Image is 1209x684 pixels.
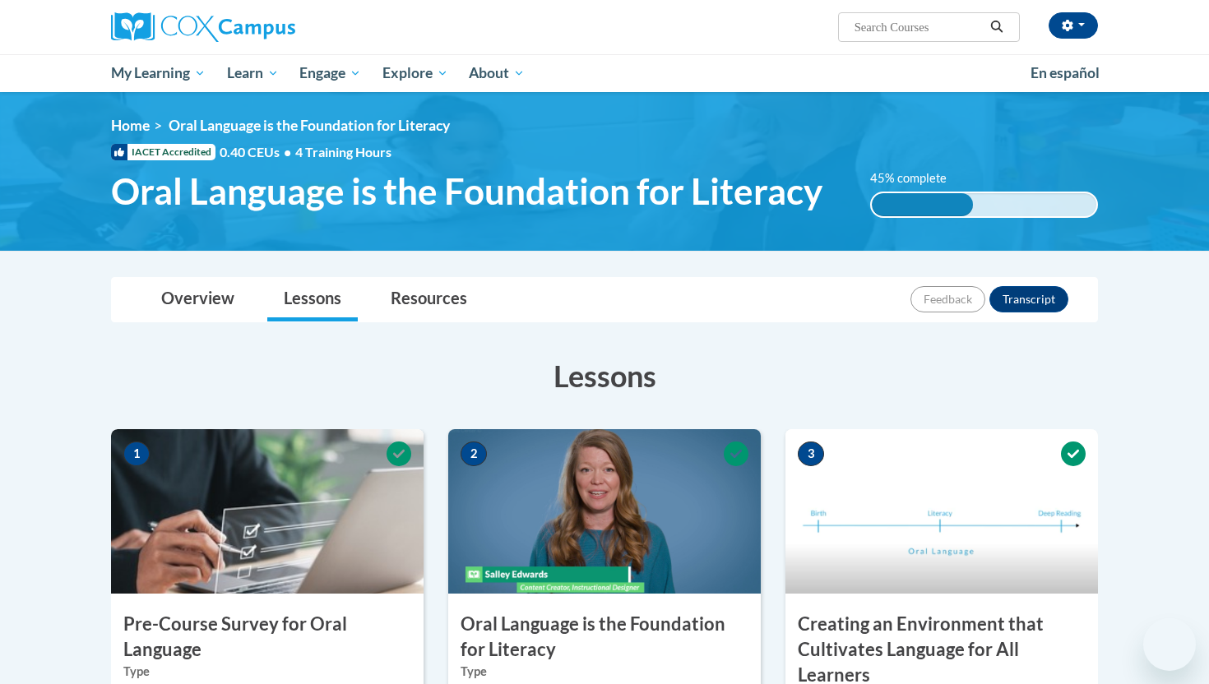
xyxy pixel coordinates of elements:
[910,286,985,312] button: Feedback
[870,169,965,187] label: 45% complete
[1143,618,1196,671] iframe: Button to launch messaging window
[469,63,525,83] span: About
[111,117,150,134] a: Home
[111,63,206,83] span: My Learning
[448,429,761,594] img: Course Image
[169,117,450,134] span: Oral Language is the Foundation for Literacy
[1031,64,1100,81] span: En español
[220,143,295,161] span: 0.40 CEUs
[111,429,424,594] img: Course Image
[123,663,411,681] label: Type
[459,54,536,92] a: About
[1049,12,1098,39] button: Account Settings
[111,169,822,213] span: Oral Language is the Foundation for Literacy
[372,54,459,92] a: Explore
[374,278,484,321] a: Resources
[461,441,487,466] span: 2
[227,63,279,83] span: Learn
[382,63,448,83] span: Explore
[853,17,984,37] input: Search Courses
[984,17,1009,37] button: Search
[111,12,424,42] a: Cox Campus
[798,441,824,466] span: 3
[461,663,748,681] label: Type
[295,144,391,159] span: 4 Training Hours
[100,54,216,92] a: My Learning
[111,612,424,663] h3: Pre-Course Survey for Oral Language
[145,278,251,321] a: Overview
[1020,56,1110,90] a: En español
[299,63,361,83] span: Engage
[289,54,372,92] a: Engage
[785,429,1098,594] img: Course Image
[267,278,358,321] a: Lessons
[872,193,973,216] div: 45% complete
[448,612,761,663] h3: Oral Language is the Foundation for Literacy
[123,441,150,466] span: 1
[216,54,290,92] a: Learn
[989,286,1068,312] button: Transcript
[111,144,215,160] span: IACET Accredited
[111,355,1098,396] h3: Lessons
[86,54,1123,92] div: Main menu
[284,144,291,159] span: •
[111,12,295,42] img: Cox Campus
